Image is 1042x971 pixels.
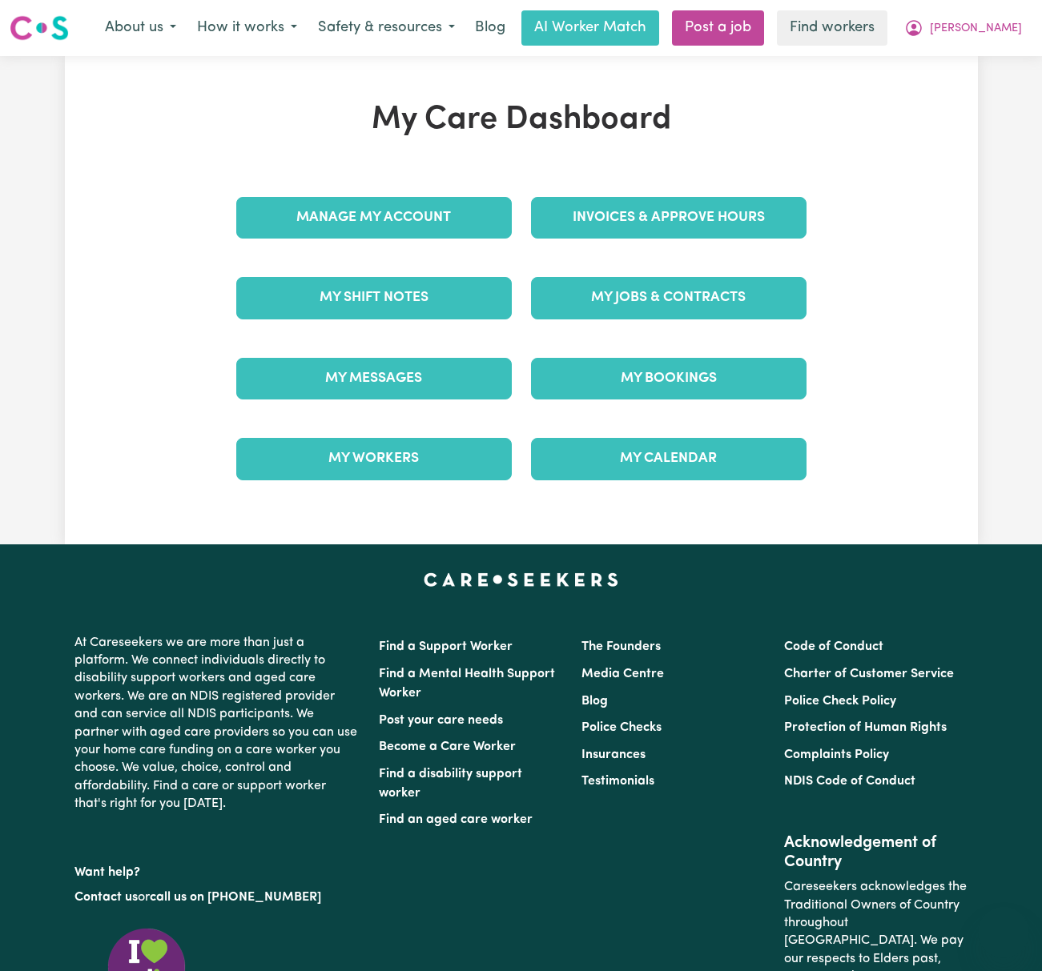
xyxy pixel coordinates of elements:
[236,438,512,479] a: My Workers
[10,14,69,42] img: Careseekers logo
[531,358,807,399] a: My Bookings
[74,882,360,913] p: or
[784,695,896,708] a: Police Check Policy
[784,833,968,872] h2: Acknowledgement of Country
[236,358,512,399] a: My Messages
[74,628,360,820] p: At Careseekers we are more than just a platform. We connect individuals directly to disability su...
[531,277,807,319] a: My Jobs & Contracts
[379,668,555,700] a: Find a Mental Health Support Worker
[581,695,608,708] a: Blog
[379,640,513,653] a: Find a Support Worker
[531,438,807,479] a: My Calendar
[784,748,889,761] a: Complaints Policy
[930,20,1022,38] span: [PERSON_NAME]
[379,714,503,727] a: Post your care needs
[379,768,522,800] a: Find a disability support worker
[581,668,664,680] a: Media Centre
[10,10,69,46] a: Careseekers logo
[308,11,465,45] button: Safety & resources
[784,721,947,734] a: Protection of Human Rights
[150,891,321,904] a: call us on [PHONE_NUMBER]
[581,748,646,761] a: Insurances
[379,813,533,826] a: Find an aged care worker
[379,740,516,753] a: Become a Care Worker
[784,668,954,680] a: Charter of Customer Service
[581,640,661,653] a: The Founders
[465,10,515,46] a: Blog
[187,11,308,45] button: How it works
[521,10,659,46] a: AI Worker Match
[894,11,1032,45] button: My Account
[74,857,360,881] p: Want help?
[531,197,807,239] a: Invoices & Approve Hours
[672,10,764,46] a: Post a job
[978,907,1029,958] iframe: Button to launch messaging window
[74,891,138,904] a: Contact us
[784,775,915,788] a: NDIS Code of Conduct
[236,197,512,239] a: Manage My Account
[777,10,887,46] a: Find workers
[784,640,883,653] a: Code of Conduct
[581,721,662,734] a: Police Checks
[236,277,512,319] a: My Shift Notes
[581,775,654,788] a: Testimonials
[95,11,187,45] button: About us
[227,101,816,139] h1: My Care Dashboard
[424,573,618,586] a: Careseekers home page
